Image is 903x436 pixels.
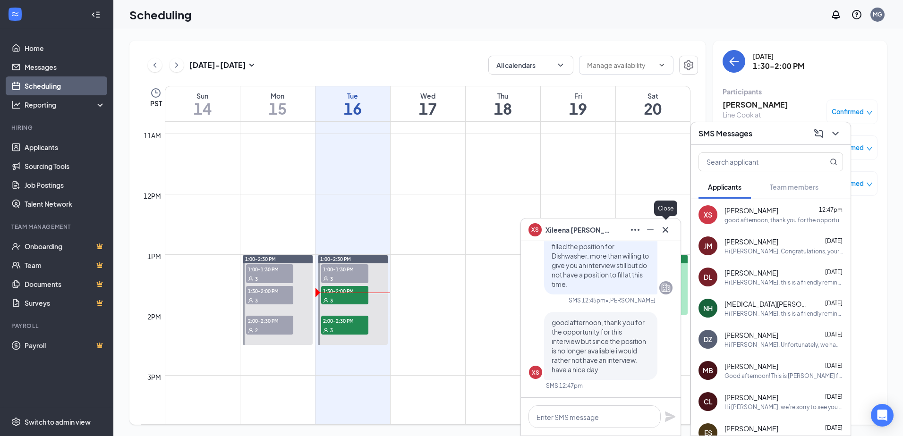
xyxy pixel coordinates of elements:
[391,91,465,101] div: Wed
[851,9,862,20] svg: QuestionInfo
[320,256,351,262] span: 1:00-2:30 PM
[25,336,105,355] a: PayrollCrown
[25,58,105,76] a: Messages
[724,393,778,402] span: [PERSON_NAME]
[866,181,873,188] span: down
[25,237,105,256] a: OnboardingCrown
[643,222,658,237] button: Minimize
[25,39,105,58] a: Home
[664,411,676,422] svg: Plane
[170,58,184,72] button: ChevronRight
[703,303,713,313] div: NH
[866,145,873,152] span: down
[871,404,894,427] div: Open Intercom Messenger
[10,9,20,19] svg: WorkstreamLogo
[391,101,465,117] h1: 17
[704,241,712,251] div: JM
[724,403,843,411] div: Hi [PERSON_NAME], we’re sorry to see you go! Your meeting with [PERSON_NAME]'s Restaurants for Li...
[704,210,712,219] div: XS
[255,276,258,282] span: 3
[25,176,105,194] a: Job Postings
[645,224,656,235] svg: Minimize
[148,58,162,72] button: ChevronLeft
[825,300,843,307] span: [DATE]
[391,86,465,121] a: September 17, 2025
[150,59,160,71] svg: ChevronLeft
[724,268,778,277] span: [PERSON_NAME]
[569,296,605,304] div: SMS 12:45pm
[323,298,329,303] svg: User
[704,397,713,406] div: CL
[240,91,315,101] div: Mon
[616,91,690,101] div: Sat
[541,86,615,121] a: September 19, 2025
[605,296,656,304] span: • [PERSON_NAME]
[708,183,741,191] span: Applicants
[630,224,641,235] svg: Ellipses
[545,225,612,235] span: Xileena [PERSON_NAME]
[145,372,163,382] div: 3pm
[699,153,811,171] input: Search applicant
[828,126,843,141] button: ChevronDown
[654,201,677,216] div: Close
[255,297,258,304] span: 3
[25,157,105,176] a: Sourcing Tools
[724,330,778,340] span: [PERSON_NAME]
[616,101,690,117] h1: 20
[699,128,752,139] h3: SMS Messages
[330,297,333,304] span: 3
[541,91,615,101] div: Fri
[323,327,329,333] svg: User
[873,10,882,18] div: MG
[724,278,843,286] div: Hi [PERSON_NAME], this is a friendly reminder. Your Onsite Interview with [PERSON_NAME]'s Restaur...
[703,366,713,375] div: MB
[825,393,843,400] span: [DATE]
[830,158,837,166] svg: MagnifyingGlass
[255,327,258,334] span: 2
[25,417,91,427] div: Switch to admin view
[683,59,694,71] svg: Settings
[825,424,843,431] span: [DATE]
[25,275,105,293] a: DocumentsCrown
[704,272,712,282] div: DL
[832,107,864,117] span: Confirmed
[825,362,843,369] span: [DATE]
[825,331,843,338] span: [DATE]
[246,316,293,325] span: 2:00-2:30 PM
[660,282,672,293] svg: Company
[315,101,390,117] h1: 16
[679,56,698,75] button: Settings
[165,101,240,117] h1: 14
[724,247,843,255] div: Hi [PERSON_NAME]. Congratulations, your meeting with [PERSON_NAME]'s Restaurants for Server/Super...
[541,101,615,117] h1: 19
[724,372,843,380] div: Good afternoon! This is [PERSON_NAME] for the server/shift lead position. I look foward to discus...
[246,59,257,71] svg: SmallChevronDown
[724,310,843,318] div: Hi [PERSON_NAME], this is a friendly reminder. Your Onsite Interview with [PERSON_NAME]'s Restaur...
[704,335,712,344] div: DZ
[552,223,649,288] span: Good afternoon, i wanted to reach out and let you know we filled the position for Dishwasher. mor...
[25,76,105,95] a: Scheduling
[248,298,254,303] svg: User
[240,101,315,117] h1: 15
[150,87,162,99] svg: Clock
[248,276,254,282] svg: User
[245,256,276,262] span: 1:00-2:30 PM
[724,216,843,224] div: good afternoon, thank you for the opportunity for this interview but since the position is no lon...
[825,237,843,244] span: [DATE]
[466,101,540,117] h1: 18
[724,299,809,309] span: [MEDICAL_DATA][PERSON_NAME]
[723,110,822,129] div: Line Cook at [GEOGRAPHIC_DATA]
[723,50,745,73] button: back-button
[724,361,778,371] span: [PERSON_NAME]
[330,276,333,282] span: 3
[321,316,368,325] span: 2:00-2:30 PM
[25,194,105,213] a: Talent Network
[552,318,646,374] span: good afternoon, thank you for the opportunity for this interview but since the position is no lon...
[145,251,163,261] div: 1pm
[813,128,824,139] svg: ComposeMessage
[532,369,539,377] div: XS
[724,424,778,433] span: [PERSON_NAME]
[189,60,246,70] h3: [DATE] - [DATE]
